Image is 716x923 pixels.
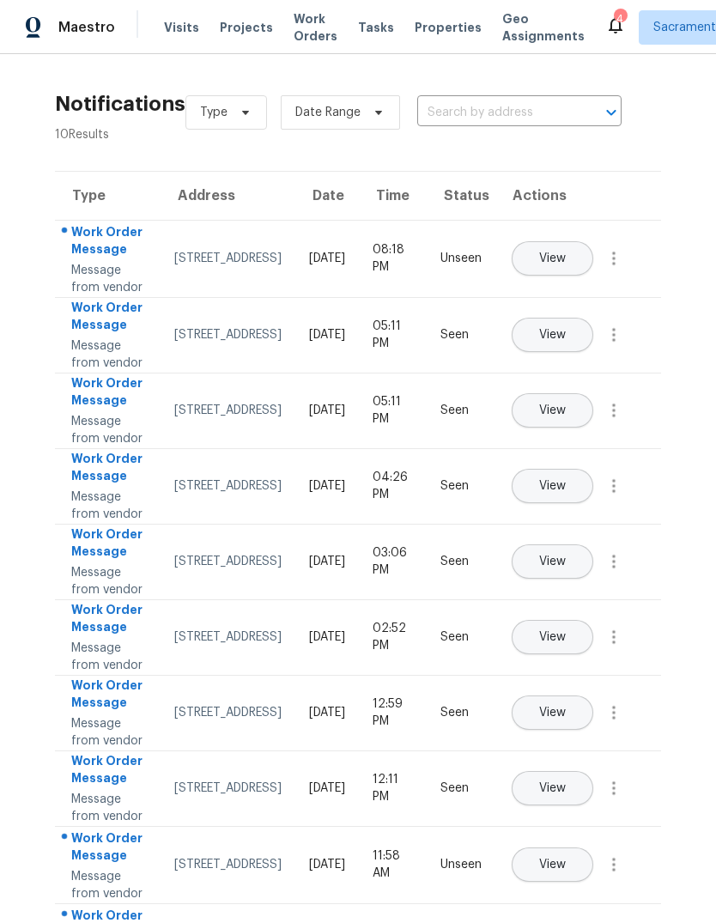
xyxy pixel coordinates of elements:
[512,847,593,882] button: View
[417,100,573,126] input: Search by address
[373,318,413,352] div: 05:11 PM
[539,480,566,493] span: View
[71,791,147,825] div: Message from vendor
[174,477,282,495] div: [STREET_ADDRESS]
[373,771,413,805] div: 12:11 PM
[373,695,413,730] div: 12:59 PM
[539,859,566,871] span: View
[599,100,623,124] button: Open
[440,402,482,419] div: Seen
[309,402,345,419] div: [DATE]
[512,544,593,579] button: View
[174,326,282,343] div: [STREET_ADDRESS]
[71,715,147,750] div: Message from vendor
[71,299,147,337] div: Work Order Message
[71,601,147,640] div: Work Order Message
[220,19,273,36] span: Projects
[174,402,282,419] div: [STREET_ADDRESS]
[539,707,566,720] span: View
[427,172,495,220] th: Status
[174,780,282,797] div: [STREET_ADDRESS]
[174,250,282,267] div: [STREET_ADDRESS]
[539,631,566,644] span: View
[71,450,147,489] div: Work Order Message
[512,469,593,503] button: View
[309,477,345,495] div: [DATE]
[71,868,147,902] div: Message from vendor
[71,262,147,296] div: Message from vendor
[71,413,147,447] div: Message from vendor
[512,241,593,276] button: View
[373,544,413,579] div: 03:06 PM
[309,326,345,343] div: [DATE]
[309,553,345,570] div: [DATE]
[58,19,115,36] span: Maestro
[55,95,185,112] h2: Notifications
[539,404,566,417] span: View
[512,620,593,654] button: View
[440,704,482,721] div: Seen
[174,856,282,873] div: [STREET_ADDRESS]
[71,337,147,372] div: Message from vendor
[358,21,394,33] span: Tasks
[174,553,282,570] div: [STREET_ADDRESS]
[539,252,566,265] span: View
[309,704,345,721] div: [DATE]
[71,374,147,413] div: Work Order Message
[440,780,482,797] div: Seen
[440,477,482,495] div: Seen
[373,241,413,276] div: 08:18 PM
[512,318,593,352] button: View
[373,393,413,428] div: 05:11 PM
[164,19,199,36] span: Visits
[373,620,413,654] div: 02:52 PM
[539,329,566,342] span: View
[440,628,482,646] div: Seen
[71,223,147,262] div: Work Order Message
[512,695,593,730] button: View
[502,10,585,45] span: Geo Assignments
[440,553,482,570] div: Seen
[415,19,482,36] span: Properties
[295,172,359,220] th: Date
[161,172,295,220] th: Address
[55,172,161,220] th: Type
[71,829,147,868] div: Work Order Message
[309,856,345,873] div: [DATE]
[294,10,337,45] span: Work Orders
[71,640,147,674] div: Message from vendor
[200,104,228,121] span: Type
[614,10,626,27] div: 4
[174,704,282,721] div: [STREET_ADDRESS]
[373,847,413,882] div: 11:58 AM
[71,564,147,598] div: Message from vendor
[309,628,345,646] div: [DATE]
[512,771,593,805] button: View
[309,780,345,797] div: [DATE]
[174,628,282,646] div: [STREET_ADDRESS]
[71,677,147,715] div: Work Order Message
[440,250,482,267] div: Unseen
[71,525,147,564] div: Work Order Message
[539,782,566,795] span: View
[512,393,593,428] button: View
[440,856,482,873] div: Unseen
[71,489,147,523] div: Message from vendor
[71,752,147,791] div: Work Order Message
[495,172,661,220] th: Actions
[359,172,427,220] th: Time
[295,104,361,121] span: Date Range
[440,326,482,343] div: Seen
[373,469,413,503] div: 04:26 PM
[309,250,345,267] div: [DATE]
[539,556,566,568] span: View
[55,126,185,143] div: 10 Results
